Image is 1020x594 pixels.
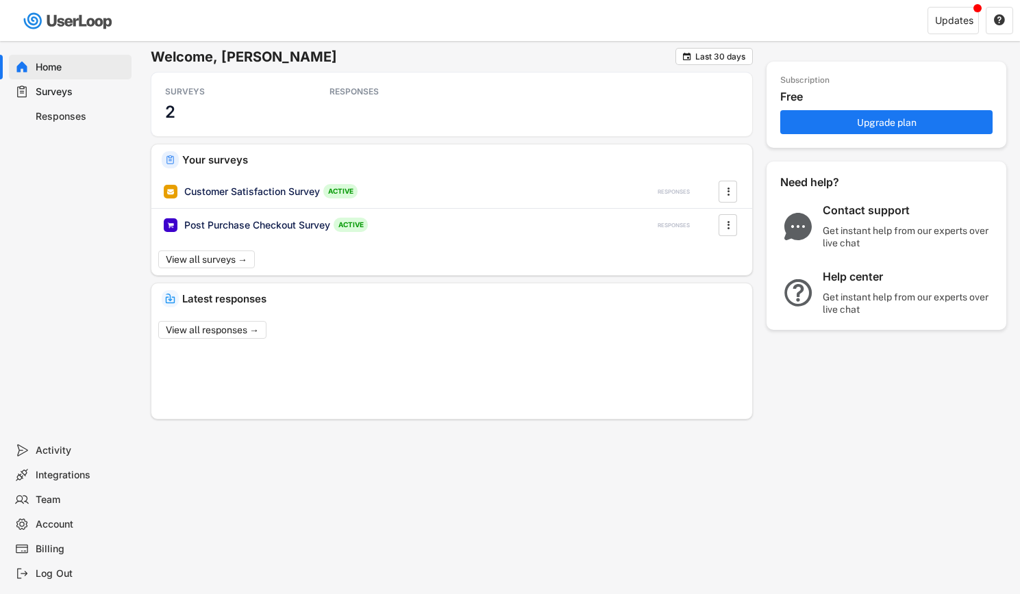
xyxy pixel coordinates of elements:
div: RESPONSES [658,222,690,229]
div: Post Purchase Checkout Survey [184,218,330,232]
div: Contact support [823,203,994,218]
h6: Welcome, [PERSON_NAME] [151,48,675,66]
text:  [994,14,1005,26]
div: Account [36,518,126,531]
h3: 2 [165,101,175,122]
div: ACTIVE [323,184,358,198]
div: Billing [36,543,126,556]
text:  [683,51,691,62]
div: Log Out [36,567,126,580]
div: Integrations [36,469,126,482]
img: IncomingMajor.svg [165,294,175,304]
div: Home [36,61,126,74]
div: Get instant help from our experts over live chat [823,291,994,315]
div: Updates [935,16,973,25]
img: QuestionMarkInverseMajor.svg [780,279,816,307]
button: View all responses → [158,321,266,339]
div: Subscription [780,75,830,86]
div: RESPONSES [329,86,453,97]
div: Surveys [36,86,126,99]
button:  [721,181,735,202]
div: ACTIVE [334,218,368,232]
div: Customer Satisfaction Survey [184,185,320,198]
div: Your surveys [182,155,742,165]
button: View all surveys → [158,250,255,268]
div: Get instant help from our experts over live chat [823,224,994,249]
button:  [721,215,735,235]
div: Last 30 days [695,53,745,61]
button: Upgrade plan [780,110,993,134]
div: Latest responses [182,294,742,304]
div: Activity [36,444,126,457]
button:  [993,14,1006,27]
div: Free [780,90,999,104]
div: RESPONSES [658,188,690,196]
button:  [682,51,692,62]
text:  [727,184,730,198]
div: Need help? [780,175,876,190]
div: Responses [36,110,126,123]
div: Team [36,493,126,506]
div: SURVEYS [165,86,288,97]
div: Help center [823,270,994,284]
text:  [727,218,730,232]
img: ChatMajor.svg [780,213,816,240]
img: userloop-logo-01.svg [21,7,117,35]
